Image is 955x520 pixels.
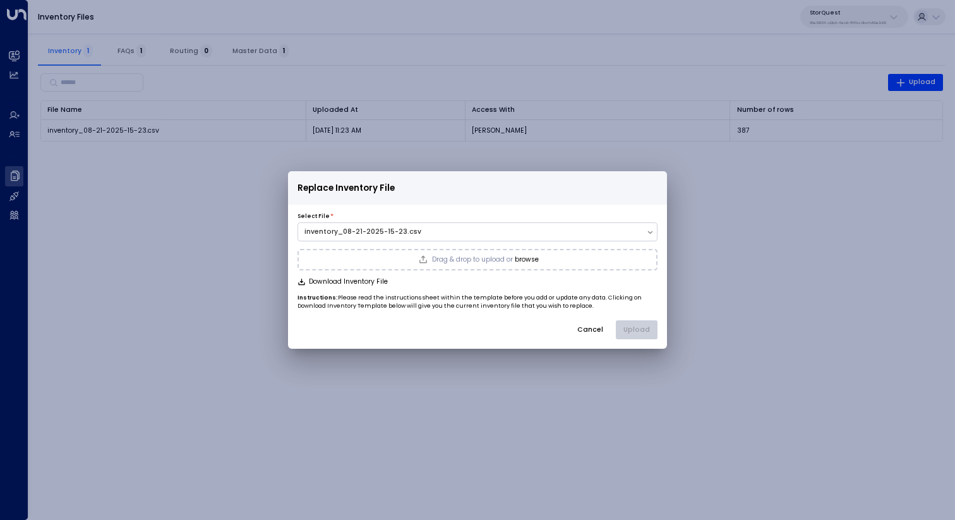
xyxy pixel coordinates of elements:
[297,294,338,301] b: Instructions:
[297,212,330,221] label: Select File
[297,278,388,286] button: Download Inventory File
[432,257,513,263] span: Drag & drop to upload or
[515,256,539,263] button: browse
[297,294,658,311] p: Please read the instructions sheet within the template before you add or update any data. Clickin...
[569,320,611,339] button: Cancel
[304,227,640,237] div: inventory_08-21-2025-15-23.csv
[297,181,395,195] span: Replace Inventory File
